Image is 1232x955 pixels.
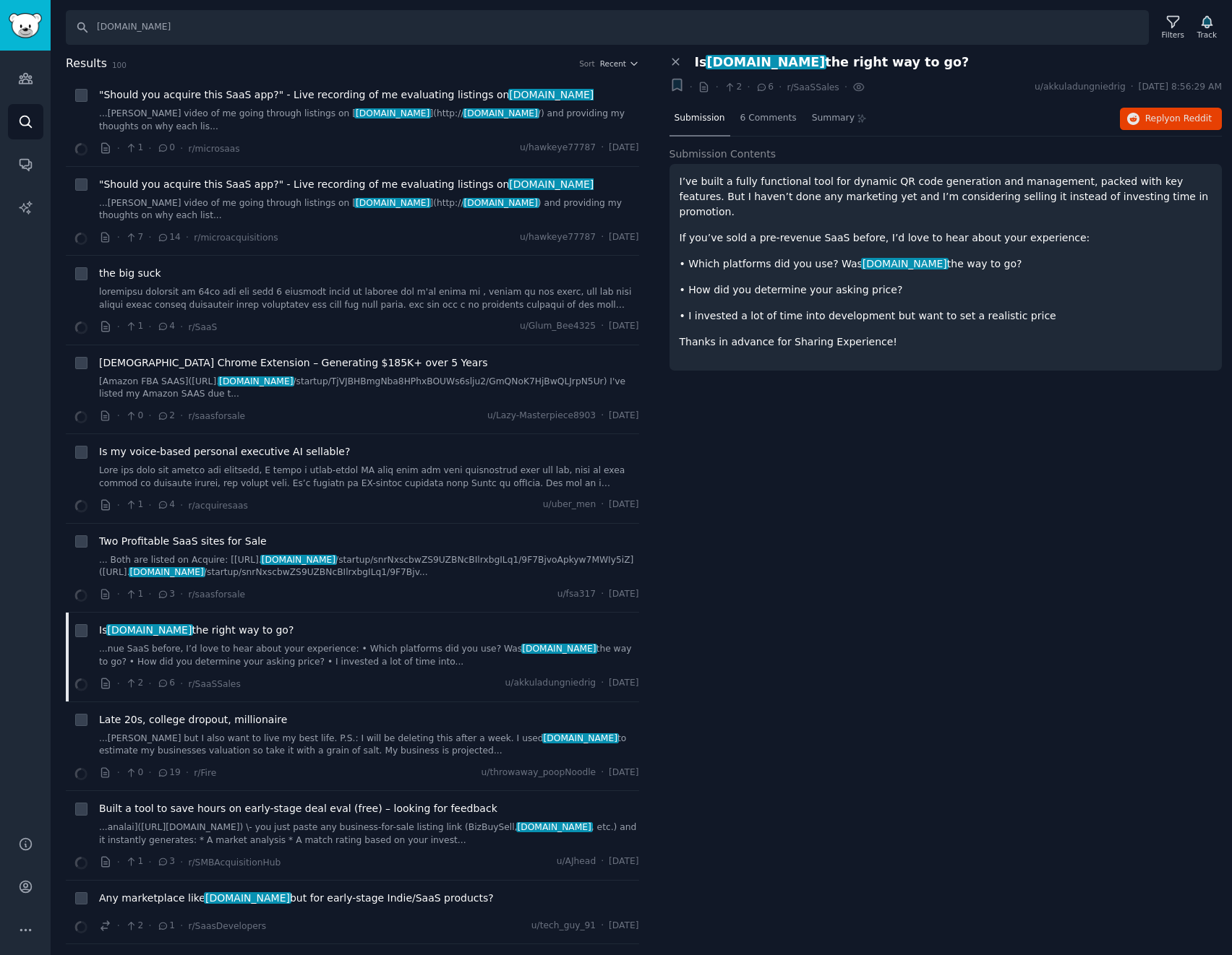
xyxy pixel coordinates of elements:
span: 6 [157,677,175,690]
input: Search Keyword [66,10,1149,45]
span: [DOMAIN_NAME] [218,376,294,386]
span: [DATE] [609,410,638,423]
span: u/Lazy-Masterpiece8903 [487,410,596,423]
p: I’ve built a fully functional tool for dynamic QR code generation and management, packed with key... [680,174,1212,220]
a: "Should you acquire this SaaS app?" - Live recording of me evaluating listings on[DOMAIN_NAME] [99,177,594,192]
span: · [148,676,151,691]
span: r/microsaas [188,144,239,154]
span: · [180,319,183,334]
span: · [844,79,847,95]
span: u/akkuladungniedrig [1035,81,1126,94]
span: [DOMAIN_NAME] [129,567,205,577]
a: Replyon Reddit [1120,108,1222,131]
span: 0 [125,766,143,779]
span: · [601,766,604,779]
span: the big suck [99,266,161,281]
span: · [117,141,120,156]
span: [DATE] [609,231,638,244]
span: · [1131,81,1134,94]
a: [DEMOGRAPHIC_DATA] Chrome Extension – Generating $185K+ over 5 Years [99,355,487,371]
span: · [690,79,693,95]
span: 19 [157,766,181,779]
span: · [180,918,183,933]
span: [DOMAIN_NAME] [463,108,539,118]
span: 14 [157,231,181,244]
span: [DOMAIN_NAME] [706,55,826,69]
a: ...[PERSON_NAME] but I also want to live my best life. P.S.: I will be deleting this after a week... [99,733,639,758]
span: r/SaaS [188,322,217,332]
span: · [601,410,604,423]
span: · [180,408,183,423]
span: [DATE] [609,498,638,511]
span: · [180,141,183,156]
span: [DOMAIN_NAME] [204,892,291,904]
span: · [148,765,151,780]
span: · [601,231,604,244]
span: · [148,918,151,933]
span: 1 [125,588,143,601]
span: · [117,230,120,245]
span: · [148,498,151,513]
span: [DOMAIN_NAME] [516,822,593,832]
a: ...nue SaaS before, I’d love to hear about your experience: • Which platforms did you use? Was[DO... [99,643,639,668]
span: · [180,587,183,602]
div: Track [1197,30,1217,40]
img: GummySearch logo [9,13,42,38]
span: r/microacquisitions [194,233,278,243]
span: r/saasforsale [188,411,245,421]
span: 4 [157,320,175,333]
span: Results [66,55,107,73]
span: [DOMAIN_NAME] [260,555,337,565]
span: u/hawkeye77787 [520,231,596,244]
p: • How did you determine your asking price? [680,282,1212,298]
span: u/tech_guy_91 [531,920,596,933]
span: [DOMAIN_NAME] [354,108,431,118]
a: ... Both are listed on Acquire: [[URL].[DOMAIN_NAME]/startup/snrNxscbwZS9UZBNcBIlrxbgILq1/9F7Bjvo... [99,554,639,579]
a: Late 20s, college dropout, millionaire [99,712,287,727]
span: Is the right way to go? [695,55,970,70]
span: · [180,855,183,870]
span: Summary [812,112,855,125]
a: ...[PERSON_NAME] video of me going through listings on [[DOMAIN_NAME]](http://[DOMAIN_NAME]) and ... [99,197,639,222]
span: [DOMAIN_NAME] [354,198,431,208]
a: [Amazon FBA SAAS]([URL].[DOMAIN_NAME]/startup/TjVJBHBmgNba8HPhxBOUWs6slju2/GmQNoK7HjBwQLJrpN5Ur) ... [99,376,639,401]
span: Submission Contents [670,147,777,162]
span: u/akkuladungniedrig [505,677,596,690]
span: · [148,319,151,334]
span: [DOMAIN_NAME] [463,198,539,208]
span: Is the right way to go? [99,623,294,638]
span: · [601,677,604,690]
span: · [148,855,151,870]
span: · [601,498,604,511]
span: 2 [125,920,143,933]
span: [DATE] [609,142,638,155]
span: u/fsa317 [557,588,596,601]
span: r/SMBAcquisitionHub [188,857,281,868]
span: [DATE] [609,677,638,690]
span: u/Glum_Bee4325 [520,320,596,333]
span: · [601,855,604,868]
span: [DOMAIN_NAME] [542,733,619,743]
button: Track [1192,12,1222,43]
a: ...[PERSON_NAME] video of me going through listings on [[DOMAIN_NAME]](http://[DOMAIN_NAME]/) and... [99,108,639,133]
span: · [117,587,120,602]
span: · [601,320,604,333]
span: · [117,319,120,334]
span: · [148,230,151,245]
span: on Reddit [1170,113,1212,124]
span: 1 [125,320,143,333]
span: [DOMAIN_NAME] [508,178,595,190]
p: Thanks in advance for Sharing Experience! [680,334,1212,350]
span: 100 [112,61,127,69]
span: · [779,79,782,95]
a: Built a tool to save hours on early-stage deal eval (free) – looking for feedback [99,801,497,816]
span: r/SaaSSales [188,679,240,689]
span: 0 [125,410,143,423]
span: u/hawkeye77787 [520,142,596,155]
span: · [117,855,120,870]
a: Two Profitable SaaS sites for Sale [99,534,267,549]
span: 0 [157,142,175,155]
span: 2 [724,81,742,94]
span: [DATE] [609,920,638,933]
